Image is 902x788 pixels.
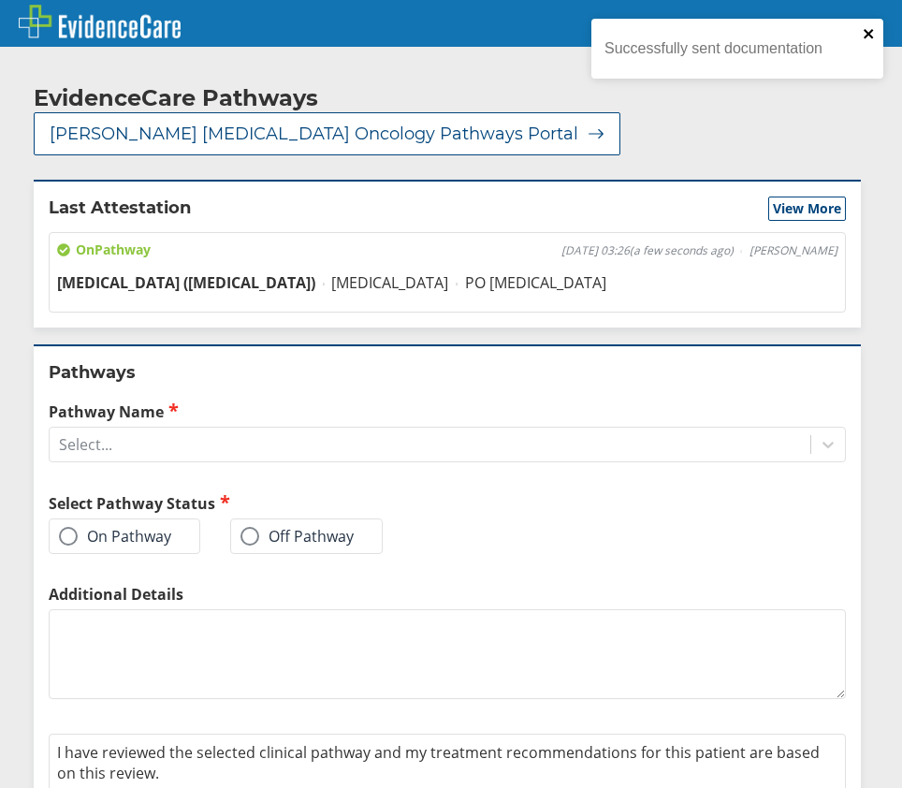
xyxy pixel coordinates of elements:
span: PO [MEDICAL_DATA] [465,272,606,293]
span: [MEDICAL_DATA] ([MEDICAL_DATA]) [57,272,315,293]
span: [DATE] 03:26 ( a few seconds ago ) [561,243,734,258]
h2: EvidenceCare Pathways [34,84,318,112]
button: View More [768,197,846,221]
img: EvidenceCare [19,5,181,38]
span: On Pathway [57,241,151,259]
label: Off Pathway [240,527,354,546]
h2: Pathways [49,361,846,384]
label: Additional Details [49,584,846,605]
div: Successfully sent documentation [604,40,857,57]
h2: Last Attestation [49,197,191,221]
div: Select... [59,434,112,455]
span: I have reviewed the selected clinical pathway and my treatment recommendations for this patient a... [57,742,820,783]
button: [PERSON_NAME] [MEDICAL_DATA] Oncology Pathways Portal [34,112,620,155]
span: [PERSON_NAME] [MEDICAL_DATA] Oncology Pathways Portal [50,123,578,145]
span: [PERSON_NAME] [749,243,837,258]
span: [MEDICAL_DATA] [331,272,448,293]
span: View More [773,199,841,218]
button: close [863,26,876,44]
h2: Select Pathway Status [49,492,440,514]
label: On Pathway [59,527,171,546]
label: Pathway Name [49,401,846,422]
